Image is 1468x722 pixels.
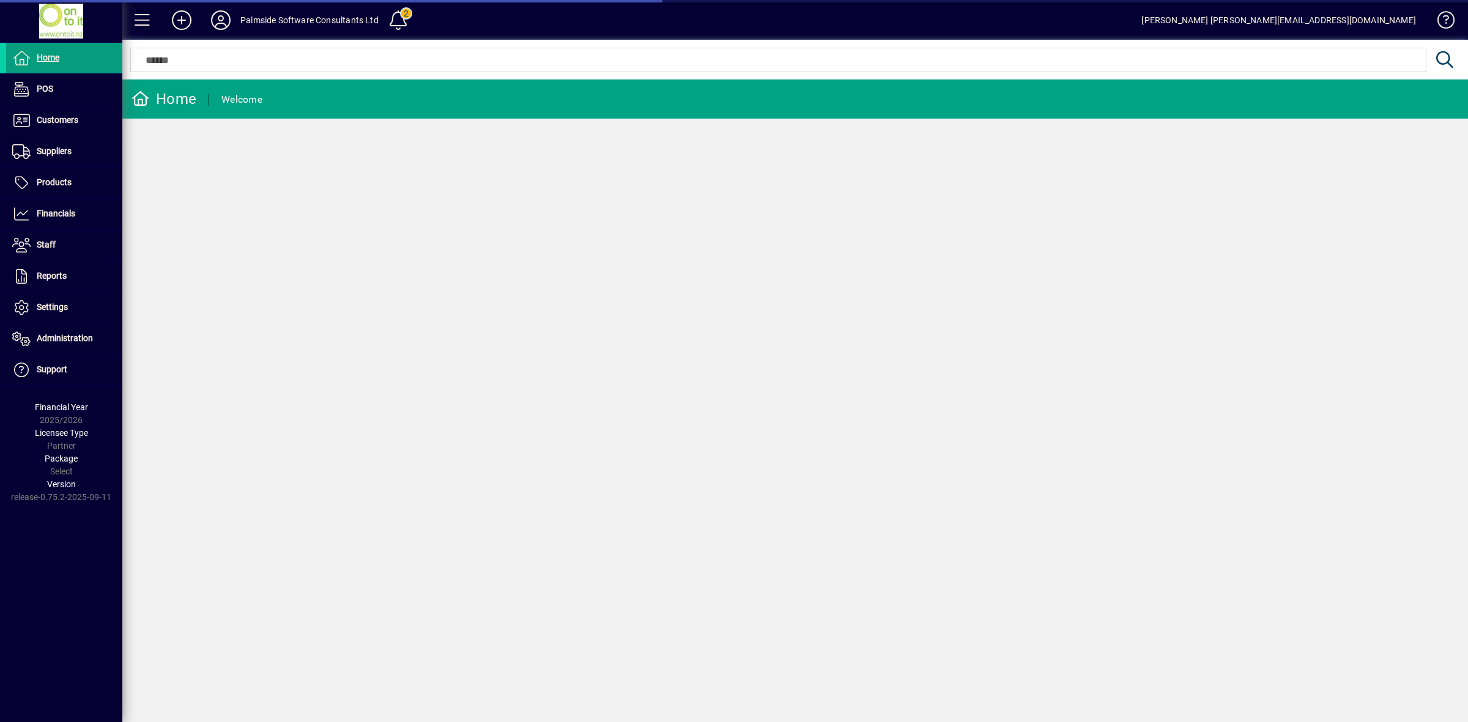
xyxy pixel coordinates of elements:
[201,9,240,31] button: Profile
[6,136,122,167] a: Suppliers
[37,302,68,312] span: Settings
[6,230,122,260] a: Staff
[37,240,56,249] span: Staff
[35,402,88,412] span: Financial Year
[47,479,76,489] span: Version
[132,89,196,109] div: Home
[6,355,122,385] a: Support
[240,10,379,30] div: Palmside Software Consultants Ltd
[162,9,201,31] button: Add
[37,84,53,94] span: POS
[37,208,75,218] span: Financials
[1428,2,1453,42] a: Knowledge Base
[37,177,72,187] span: Products
[37,271,67,281] span: Reports
[221,90,262,109] div: Welcome
[6,199,122,229] a: Financials
[6,168,122,198] a: Products
[37,364,67,374] span: Support
[1141,10,1416,30] div: [PERSON_NAME] [PERSON_NAME][EMAIL_ADDRESS][DOMAIN_NAME]
[6,292,122,323] a: Settings
[6,74,122,105] a: POS
[37,53,59,62] span: Home
[6,105,122,136] a: Customers
[37,146,72,156] span: Suppliers
[37,115,78,125] span: Customers
[45,454,78,463] span: Package
[6,323,122,354] a: Administration
[6,261,122,292] a: Reports
[37,333,93,343] span: Administration
[35,428,88,438] span: Licensee Type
